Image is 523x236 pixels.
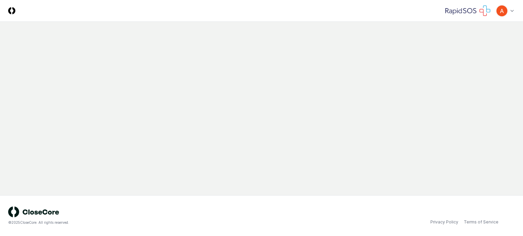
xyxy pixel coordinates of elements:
[496,5,507,16] img: ACg8ocK3mdmu6YYpaRl40uhUUGu9oxSxFSb1vbjsnEih2JuwAH1PGA=s96-c
[464,219,498,225] a: Terms of Service
[445,5,490,16] img: RapidSOS logo
[430,219,458,225] a: Privacy Policy
[8,206,59,217] img: logo
[8,220,261,225] div: © 2025 CloseCore. All rights reserved.
[8,7,15,14] img: Logo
